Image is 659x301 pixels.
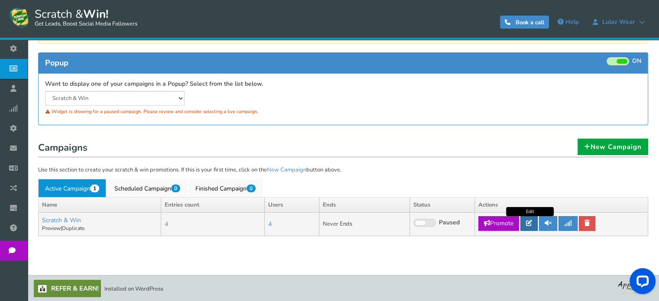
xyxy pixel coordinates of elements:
[632,57,641,65] span: ON
[247,184,256,192] span: 0
[553,15,583,29] a: Help
[42,225,157,232] p: |
[188,179,263,197] a: Finished Campaign
[618,280,653,294] img: bg_logo_foot.webp
[267,166,306,174] a: New Campaign
[171,184,180,192] span: 0
[90,184,99,192] span: 1
[478,216,519,231] a: Promote
[439,218,460,227] span: Paused
[104,285,163,293] span: Installed on WordPress
[410,197,475,213] th: Status
[165,220,168,228] a: 4
[42,225,61,232] a: Preview
[265,197,319,213] th: Users
[475,197,648,213] th: Actions
[62,225,84,232] a: Duplicate
[268,220,272,228] a: 4
[623,265,659,301] iframe: LiveChat chat widget
[30,6,137,28] span: Scratch &
[83,6,108,22] strong: Win!
[161,197,265,213] th: Entries count
[506,207,554,216] div: Edit
[578,139,648,155] a: New Campaign
[319,197,409,213] th: Ends
[38,179,106,197] a: Active Campaign
[45,58,68,68] span: Popup
[598,19,639,26] span: Lulaz Wear
[516,19,544,26] span: Book a call
[35,21,137,28] small: Get Leads, Boost Social Media Followers
[319,213,409,236] td: Never Ends
[42,216,81,224] a: Scratch & Win
[45,106,337,117] div: Widget is showing for a paused campaign. Please review and consider selecting a live campaign.
[38,140,648,157] h1: Campaigns
[9,6,137,28] a: Scratch &Win! Get Leads, Boost Social Media Followers
[39,197,161,213] th: Name
[38,166,648,175] p: Use this section to create your scratch & win promotions. If this is your first time, click on th...
[500,16,549,29] a: Book a call
[45,80,263,88] label: Want to display one of your campaigns in a Popup? Select from the list below.
[107,179,187,197] a: Scheduled Campaign
[34,280,101,297] a: Refer & Earn!
[565,18,579,26] span: Help
[9,6,30,28] img: Scratch and Win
